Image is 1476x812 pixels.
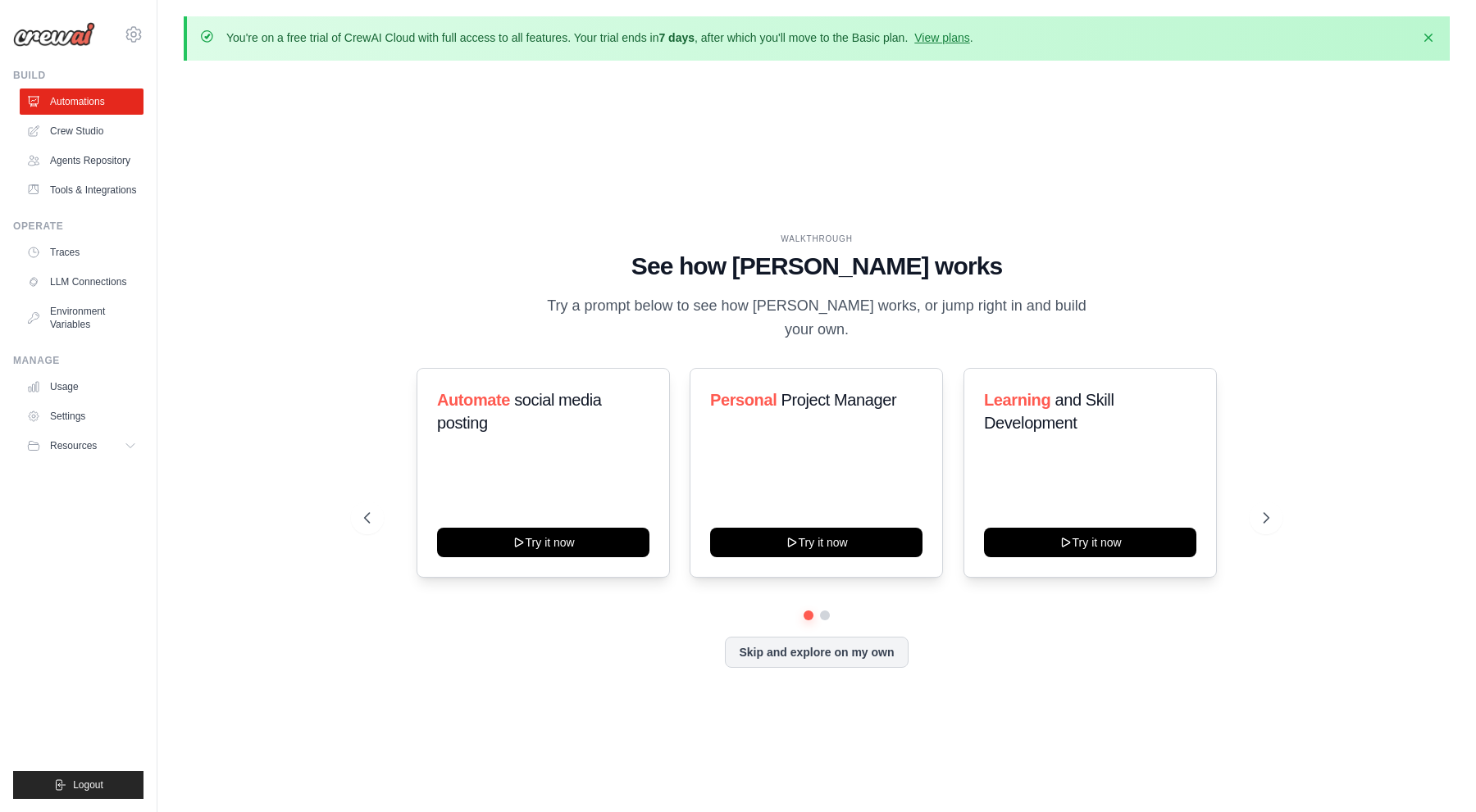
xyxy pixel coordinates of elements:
[20,403,143,429] a: Settings
[20,177,143,203] a: Tools & Integrations
[658,31,695,44] strong: 7 days
[437,391,510,409] span: Automate
[20,269,143,295] a: LLM Connections
[13,220,143,233] div: Operate
[20,374,143,400] a: Usage
[984,391,1114,432] span: and Skill Development
[710,391,777,409] span: Personal
[20,118,143,144] a: Crew Studio
[20,298,143,338] a: Environment Variables
[13,69,143,82] div: Build
[20,239,143,265] a: Traces
[914,31,969,44] a: View plans
[13,771,143,799] button: Logout
[50,439,97,452] span: Resources
[13,354,143,367] div: Manage
[984,391,1050,409] span: Learning
[541,294,1092,342] p: Try a prompt below to see how [PERSON_NAME] works, or jump right in and build your own.
[437,528,649,557] button: Try it now
[20,147,143,174] a: Agents Repository
[13,22,95,47] img: Logo
[437,391,602,432] span: social media posting
[226,29,973,46] p: You're on a free trial of CrewAI Cloud with full access to all features. Your trial ends in , aft...
[73,778,103,792] span: Logout
[20,88,143,115] a: Automations
[364,252,1269,281] h1: See how [PERSON_NAME] works
[984,528,1196,557] button: Try it now
[364,233,1269,245] div: WALKTHROUGH
[781,391,897,409] span: Project Manager
[725,637,908,668] button: Skip and explore on my own
[20,433,143,459] button: Resources
[710,528,922,557] button: Try it now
